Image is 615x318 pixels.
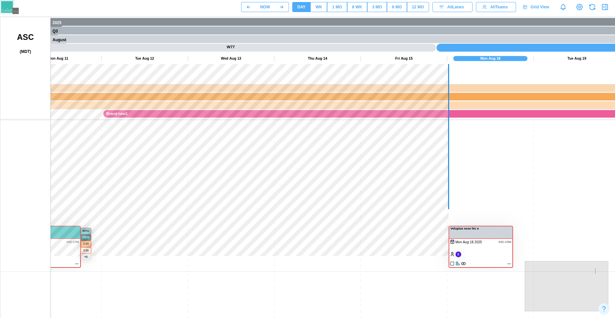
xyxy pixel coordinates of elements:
button: 3 MO [367,2,387,12]
span: All Lanes [447,2,464,12]
button: 6 MO [387,2,407,12]
span: Grid View [531,2,549,12]
div: 6 MO [392,4,402,10]
button: NOW [255,2,275,12]
a: Notifications [557,1,569,13]
div: 1 MO [332,4,342,10]
div: DAY [297,4,305,10]
div: NOW [260,4,270,10]
span: All Teams [490,2,508,12]
div: 3 MO [372,4,382,10]
button: 8 WK [347,2,367,12]
div: 8 WK [352,4,362,10]
button: Refresh Grid [588,2,597,12]
div: 12 MO [412,4,424,10]
div: WK [315,4,322,10]
button: Open Drawer [600,2,610,12]
a: View Project [575,2,584,12]
button: WK [310,2,327,12]
button: DAY [292,2,310,12]
button: AllTeams [476,2,516,12]
button: 1 MO [327,2,347,12]
button: AllLanes [432,2,473,12]
a: Grid View [519,2,554,12]
button: 12 MO [407,2,429,12]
